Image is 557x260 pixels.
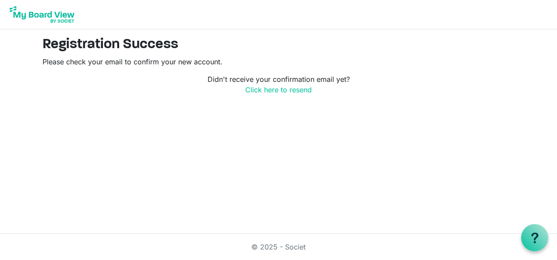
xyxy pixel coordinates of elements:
h2: Registration Success [42,36,515,53]
a: © 2025 - Societ [251,242,306,251]
a: Click here to resend [245,85,312,94]
img: My Board View Logo [7,4,77,25]
p: Didn't receive your confirmation email yet? [42,74,515,95]
p: Please check your email to confirm your new account. [42,56,515,67]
